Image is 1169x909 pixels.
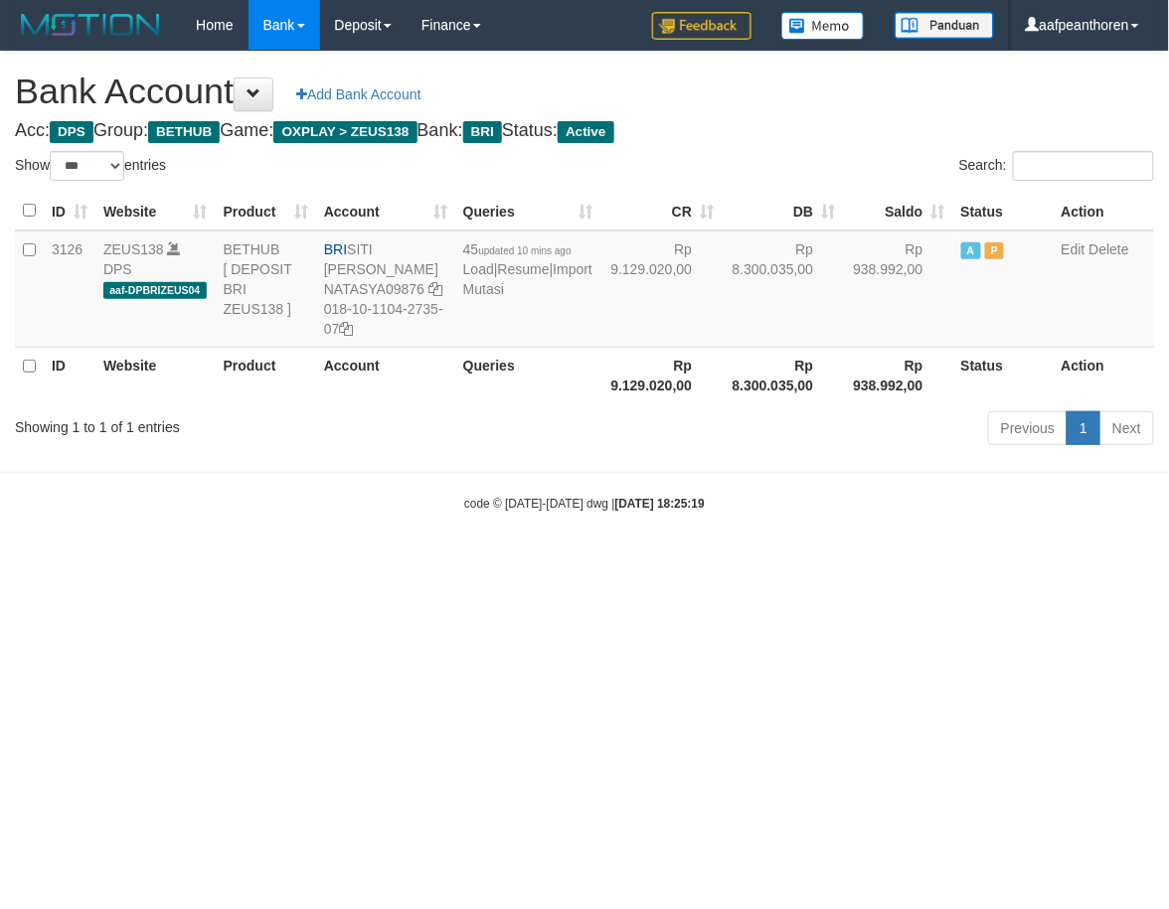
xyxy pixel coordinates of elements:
[463,261,494,277] a: Load
[15,121,1154,141] h4: Acc: Group: Game: Bank: Status:
[843,347,952,403] th: Rp 938.992,00
[50,121,93,143] span: DPS
[722,230,843,348] td: Rp 8.300.035,00
[103,282,207,299] span: aaf-DPBRIZEUS04
[340,321,354,337] a: Copy 018101104273507 to clipboard
[463,241,572,257] span: 45
[722,192,843,230] th: DB: activate to sort column ascending
[722,347,843,403] th: Rp 8.300.035,00
[95,192,216,230] th: Website: activate to sort column ascending
[50,151,124,181] select: Showentries
[316,192,455,230] th: Account: activate to sort column ascending
[15,10,166,40] img: MOTION_logo.png
[1089,241,1129,257] a: Delete
[988,411,1068,445] a: Previous
[953,192,1054,230] th: Status
[600,192,722,230] th: CR: activate to sort column ascending
[148,121,220,143] span: BETHUB
[1054,192,1154,230] th: Action
[15,409,472,437] div: Showing 1 to 1 of 1 entries
[95,347,216,403] th: Website
[44,192,95,230] th: ID: activate to sort column ascending
[781,12,865,40] img: Button%20Memo.svg
[961,242,981,259] span: Active
[1054,347,1154,403] th: Action
[15,151,166,181] label: Show entries
[1099,411,1154,445] a: Next
[953,347,1054,403] th: Status
[1013,151,1154,181] input: Search:
[498,261,550,277] a: Resume
[15,72,1154,111] h1: Bank Account
[103,241,164,257] a: ZEUS138
[216,230,316,348] td: BETHUB [ DEPOSIT BRI ZEUS138 ]
[216,192,316,230] th: Product: activate to sort column ascending
[316,347,455,403] th: Account
[600,230,722,348] td: Rp 9.129.020,00
[273,121,417,143] span: OXPLAY > ZEUS138
[463,121,502,143] span: BRI
[1062,241,1085,257] a: Edit
[44,230,95,348] td: 3126
[478,245,571,256] span: updated 10 mins ago
[985,242,1005,259] span: Paused
[455,347,600,403] th: Queries
[463,261,592,297] a: Import Mutasi
[95,230,216,348] td: DPS
[959,151,1154,181] label: Search:
[558,121,614,143] span: Active
[463,241,592,297] span: | |
[44,347,95,403] th: ID
[324,241,347,257] span: BRI
[216,347,316,403] th: Product
[615,497,705,511] strong: [DATE] 18:25:19
[895,12,994,39] img: panduan.png
[652,12,751,40] img: Feedback.jpg
[324,281,424,297] a: NATASYA09876
[316,230,455,348] td: SITI [PERSON_NAME] 018-10-1104-2735-07
[1067,411,1100,445] a: 1
[428,281,442,297] a: Copy NATASYA09876 to clipboard
[600,347,722,403] th: Rp 9.129.020,00
[283,77,433,111] a: Add Bank Account
[843,192,952,230] th: Saldo: activate to sort column ascending
[455,192,600,230] th: Queries: activate to sort column ascending
[464,497,705,511] small: code © [DATE]-[DATE] dwg |
[843,230,952,348] td: Rp 938.992,00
